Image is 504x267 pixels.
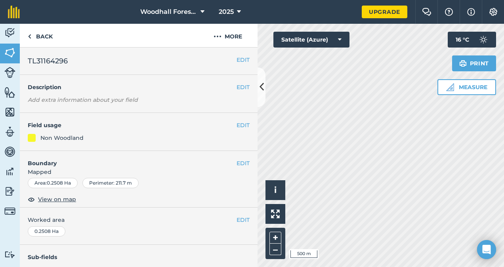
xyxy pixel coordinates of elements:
[28,55,68,67] span: TL31164296
[28,178,78,188] div: Area : 0.2508 Ha
[28,195,76,204] button: View on map
[28,32,31,41] img: svg+xml;base64,PHN2ZyB4bWxucz0iaHR0cDovL3d3dy53My5vcmcvMjAwMC9zdmciIHdpZHRoPSI5IiBoZWlnaHQ9IjI0Ii...
[28,195,35,204] img: svg+xml;base64,PHN2ZyB4bWxucz0iaHR0cDovL3d3dy53My5vcmcvMjAwMC9zdmciIHdpZHRoPSIxOCIgaGVpZ2h0PSIyNC...
[237,121,250,130] button: EDIT
[4,185,15,197] img: svg+xml;base64,PD94bWwgdmVyc2lvbj0iMS4wIiBlbmNvZGluZz0idXRmLTgiPz4KPCEtLSBHZW5lcmF0b3I6IEFkb2JlIE...
[20,253,258,261] h4: Sub-fields
[237,159,250,168] button: EDIT
[489,8,498,16] img: A cog icon
[4,251,15,258] img: svg+xml;base64,PD94bWwgdmVyc2lvbj0iMS4wIiBlbmNvZGluZz0idXRmLTgiPz4KPCEtLSBHZW5lcmF0b3I6IEFkb2JlIE...
[362,6,407,18] a: Upgrade
[40,133,84,142] div: Non Woodland
[8,6,20,18] img: fieldmargin Logo
[446,83,454,91] img: Ruler icon
[4,67,15,78] img: svg+xml;base64,PD94bWwgdmVyc2lvbj0iMS4wIiBlbmNvZGluZz0idXRmLTgiPz4KPCEtLSBHZW5lcmF0b3I6IEFkb2JlIE...
[237,83,250,92] button: EDIT
[28,96,138,103] em: Add extra information about your field
[444,8,454,16] img: A question mark icon
[4,126,15,138] img: svg+xml;base64,PD94bWwgdmVyc2lvbj0iMS4wIiBlbmNvZGluZz0idXRmLTgiPz4KPCEtLSBHZW5lcmF0b3I6IEFkb2JlIE...
[20,168,258,176] span: Mapped
[269,244,281,255] button: –
[4,206,15,217] img: svg+xml;base64,PD94bWwgdmVyc2lvbj0iMS4wIiBlbmNvZGluZz0idXRmLTgiPz4KPCEtLSBHZW5lcmF0b3I6IEFkb2JlIE...
[198,24,258,47] button: More
[4,106,15,118] img: svg+xml;base64,PHN2ZyB4bWxucz0iaHR0cDovL3d3dy53My5vcmcvMjAwMC9zdmciIHdpZHRoPSI1NiIgaGVpZ2h0PSI2MC...
[4,166,15,177] img: svg+xml;base64,PD94bWwgdmVyc2lvbj0iMS4wIiBlbmNvZGluZz0idXRmLTgiPz4KPCEtLSBHZW5lcmF0b3I6IEFkb2JlIE...
[452,55,496,71] button: Print
[475,32,491,48] img: svg+xml;base64,PD94bWwgdmVyc2lvbj0iMS4wIiBlbmNvZGluZz0idXRmLTgiPz4KPCEtLSBHZW5lcmF0b3I6IEFkb2JlIE...
[219,7,234,17] span: 2025
[237,55,250,64] button: EDIT
[274,185,277,195] span: i
[271,210,280,218] img: Four arrows, one pointing top left, one top right, one bottom right and the last bottom left
[269,232,281,244] button: +
[437,79,496,95] button: Measure
[4,27,15,39] img: svg+xml;base64,PD94bWwgdmVyc2lvbj0iMS4wIiBlbmNvZGluZz0idXRmLTgiPz4KPCEtLSBHZW5lcmF0b3I6IEFkb2JlIE...
[273,32,349,48] button: Satellite (Azure)
[28,226,65,236] div: 0.2508 Ha
[448,32,496,48] button: 16 °C
[237,216,250,224] button: EDIT
[4,86,15,98] img: svg+xml;base64,PHN2ZyB4bWxucz0iaHR0cDovL3d3dy53My5vcmcvMjAwMC9zdmciIHdpZHRoPSI1NiIgaGVpZ2h0PSI2MC...
[38,195,76,204] span: View on map
[477,240,496,259] div: Open Intercom Messenger
[28,121,237,130] h4: Field usage
[4,146,15,158] img: svg+xml;base64,PD94bWwgdmVyc2lvbj0iMS4wIiBlbmNvZGluZz0idXRmLTgiPz4KPCEtLSBHZW5lcmF0b3I6IEFkb2JlIE...
[214,32,221,41] img: svg+xml;base64,PHN2ZyB4bWxucz0iaHR0cDovL3d3dy53My5vcmcvMjAwMC9zdmciIHdpZHRoPSIyMCIgaGVpZ2h0PSIyNC...
[265,180,285,200] button: i
[20,24,61,47] a: Back
[28,83,250,92] h4: Description
[20,151,237,168] h4: Boundary
[456,32,469,48] span: 16 ° C
[459,59,467,68] img: svg+xml;base64,PHN2ZyB4bWxucz0iaHR0cDovL3d3dy53My5vcmcvMjAwMC9zdmciIHdpZHRoPSIxOSIgaGVpZ2h0PSIyNC...
[140,7,197,17] span: Woodhall Forestry
[4,47,15,59] img: svg+xml;base64,PHN2ZyB4bWxucz0iaHR0cDovL3d3dy53My5vcmcvMjAwMC9zdmciIHdpZHRoPSI1NiIgaGVpZ2h0PSI2MC...
[82,178,139,188] div: Perimeter : 211.7 m
[28,216,250,224] span: Worked area
[422,8,431,16] img: Two speech bubbles overlapping with the left bubble in the forefront
[467,7,475,17] img: svg+xml;base64,PHN2ZyB4bWxucz0iaHR0cDovL3d3dy53My5vcmcvMjAwMC9zdmciIHdpZHRoPSIxNyIgaGVpZ2h0PSIxNy...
